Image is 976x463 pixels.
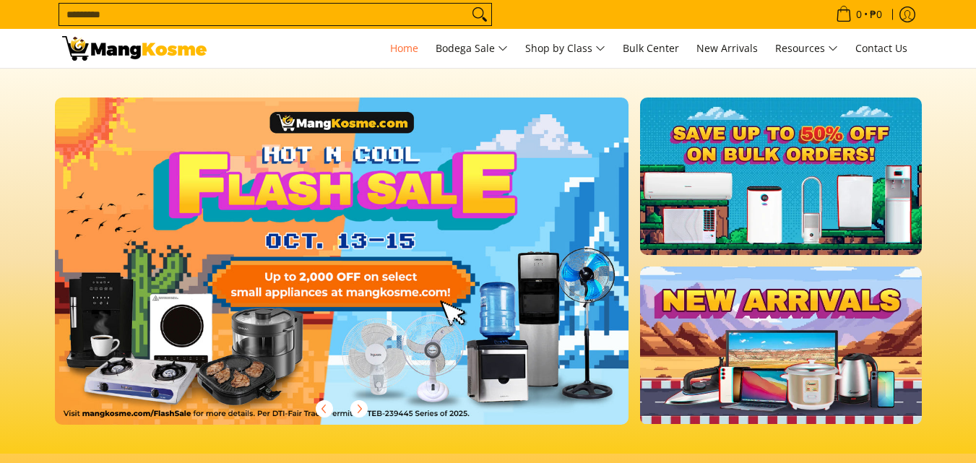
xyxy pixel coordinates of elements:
[855,41,907,55] span: Contact Us
[55,98,675,448] a: More
[689,29,765,68] a: New Arrivals
[383,29,426,68] a: Home
[832,7,886,22] span: •
[468,4,491,25] button: Search
[343,393,375,425] button: Next
[221,29,915,68] nav: Main Menu
[768,29,845,68] a: Resources
[775,40,838,58] span: Resources
[62,36,207,61] img: Mang Kosme: Your Home Appliances Warehouse Sale Partner!
[308,393,340,425] button: Previous
[848,29,915,68] a: Contact Us
[525,40,605,58] span: Shop by Class
[623,41,679,55] span: Bulk Center
[390,41,418,55] span: Home
[436,40,508,58] span: Bodega Sale
[428,29,515,68] a: Bodega Sale
[868,9,884,20] span: ₱0
[854,9,864,20] span: 0
[696,41,758,55] span: New Arrivals
[518,29,613,68] a: Shop by Class
[616,29,686,68] a: Bulk Center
